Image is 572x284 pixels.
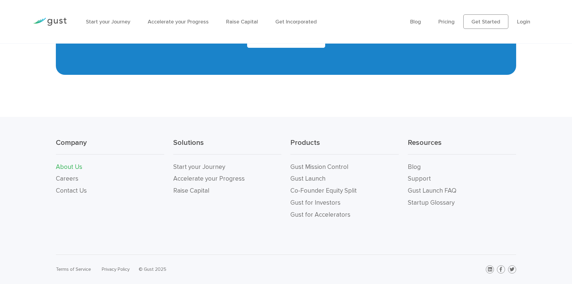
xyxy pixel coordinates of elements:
a: Careers [56,175,78,182]
div: © Gust 2025 [139,265,281,273]
a: Accelerate your Progress [173,175,245,182]
h3: Solutions [173,138,282,154]
a: Get Started [463,14,508,29]
a: Start your Journey [86,19,130,25]
a: Startup Glossary [408,199,455,206]
a: Gust for Investors [290,199,340,206]
a: Gust for Accelerators [290,211,350,218]
a: Contact Us [56,187,87,194]
a: Gust Launch [290,175,325,182]
a: Pricing [438,19,455,25]
h3: Products [290,138,399,154]
a: Raise Capital [173,187,209,194]
a: Raise Capital [226,19,258,25]
a: Support [408,175,431,182]
h3: Resources [408,138,516,154]
a: Gust Launch FAQ [408,187,456,194]
a: Accelerate your Progress [148,19,209,25]
img: Gust Logo [33,18,67,26]
h3: Company [56,138,164,154]
a: Blog [410,19,421,25]
a: Get Incorporated [275,19,317,25]
a: Gust Mission Control [290,163,348,171]
a: Blog [408,163,421,171]
a: Start your Journey [173,163,225,171]
a: Terms of Service [56,266,91,272]
a: About Us [56,163,82,171]
a: Privacy Policy [102,266,130,272]
a: Co-Founder Equity Split [290,187,357,194]
a: Login [517,19,530,25]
